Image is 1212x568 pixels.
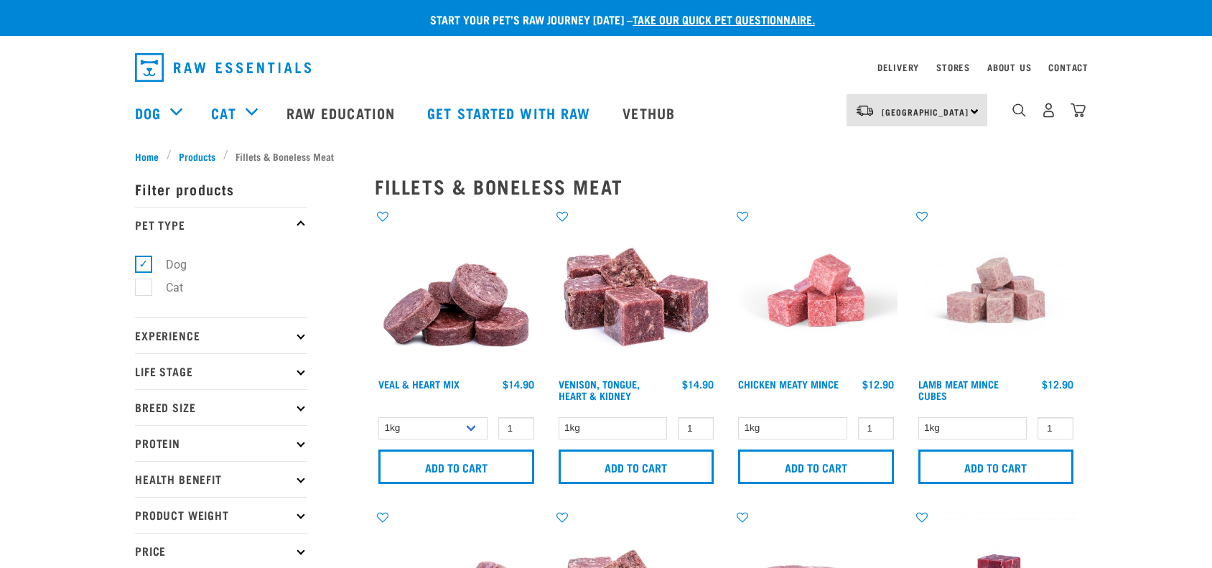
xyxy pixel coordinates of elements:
[862,378,894,390] div: $12.90
[135,149,159,164] span: Home
[877,65,919,70] a: Delivery
[1012,103,1026,117] img: home-icon-1@2x.png
[172,149,223,164] a: Products
[135,171,307,207] p: Filter products
[559,450,714,484] input: Add to cart
[123,47,1089,88] nav: dropdown navigation
[179,149,215,164] span: Products
[987,65,1031,70] a: About Us
[738,450,894,484] input: Add to cart
[559,381,640,398] a: Venison, Tongue, Heart & Kidney
[678,417,714,439] input: 1
[135,497,307,533] p: Product Weight
[135,317,307,353] p: Experience
[882,109,969,114] span: [GEOGRAPHIC_DATA]
[1038,417,1073,439] input: 1
[936,65,970,70] a: Stores
[682,378,714,390] div: $14.90
[135,389,307,425] p: Breed Size
[135,425,307,461] p: Protein
[143,279,189,297] label: Cat
[135,207,307,243] p: Pet Type
[375,209,538,372] img: 1152 Veal Heart Medallions 01
[1041,103,1056,118] img: user.png
[1071,103,1086,118] img: home-icon@2x.png
[135,461,307,497] p: Health Benefit
[413,84,608,141] a: Get started with Raw
[918,450,1074,484] input: Add to cart
[555,209,718,372] img: Pile Of Cubed Venison Tongue Mix For Pets
[1048,65,1089,70] a: Contact
[135,102,161,124] a: Dog
[135,53,311,82] img: Raw Essentials Logo
[633,16,815,22] a: take our quick pet questionnaire.
[211,102,236,124] a: Cat
[915,209,1078,372] img: Lamb Meat Mince
[135,149,167,164] a: Home
[135,149,1077,164] nav: breadcrumbs
[503,378,534,390] div: $14.90
[735,209,898,372] img: Chicken Meaty Mince
[135,353,307,389] p: Life Stage
[378,450,534,484] input: Add to cart
[375,175,1077,197] h2: Fillets & Boneless Meat
[378,381,460,386] a: Veal & Heart Mix
[918,381,999,398] a: Lamb Meat Mince Cubes
[858,417,894,439] input: 1
[855,104,875,117] img: van-moving.png
[1042,378,1073,390] div: $12.90
[608,84,693,141] a: Vethub
[498,417,534,439] input: 1
[143,256,192,274] label: Dog
[272,84,413,141] a: Raw Education
[738,381,839,386] a: Chicken Meaty Mince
